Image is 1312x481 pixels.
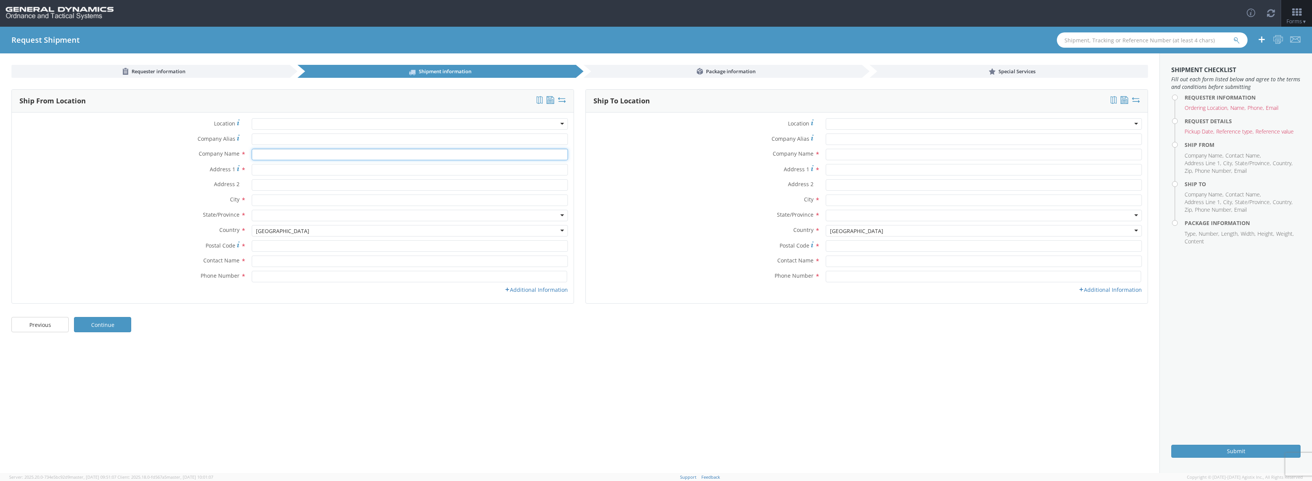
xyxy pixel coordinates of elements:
span: Country [219,226,240,233]
span: Package information [706,68,756,75]
a: Special Services [870,65,1148,78]
li: Length [1221,230,1239,238]
span: master, [DATE] 09:51:07 [70,474,116,480]
span: Address 1 [210,166,235,173]
h4: Ship From [1185,142,1301,148]
li: Reference value [1256,128,1294,135]
li: City [1223,159,1233,167]
h4: Request Shipment [11,36,80,44]
a: Support [680,474,696,480]
span: Server: 2025.20.0-734e5bc92d9 [9,474,116,480]
span: Forms [1286,18,1307,25]
span: ▼ [1302,18,1307,25]
span: Address 1 [784,166,809,173]
li: Type [1185,230,1197,238]
a: Requester information [11,65,290,78]
h4: Request Details [1185,118,1301,124]
li: Width [1241,230,1256,238]
span: Phone Number [775,272,814,279]
span: Shipment information [419,68,471,75]
span: Client: 2025.18.0-fd567a5 [117,474,213,480]
span: Company Name [199,150,240,157]
div: [GEOGRAPHIC_DATA] [830,227,883,235]
li: State/Province [1235,198,1271,206]
h3: Ship To Location [593,97,650,105]
li: State/Province [1235,159,1271,167]
li: Address Line 1 [1185,159,1221,167]
a: Shipment information [297,65,576,78]
li: Pickup Date [1185,128,1214,135]
li: Zip [1185,206,1193,214]
a: Additional Information [505,286,568,293]
span: Company Alias [198,135,235,142]
button: Submit [1171,445,1301,458]
li: Weight [1276,230,1294,238]
li: Number [1199,230,1219,238]
span: Fill out each form listed below and agree to the terms and conditions before submitting [1171,76,1301,91]
div: [GEOGRAPHIC_DATA] [256,227,309,235]
span: Company Name [773,150,814,157]
span: Location [788,120,809,127]
span: Address 2 [214,180,240,188]
span: State/Province [203,211,240,218]
h3: Shipment Checklist [1171,67,1301,74]
span: master, [DATE] 10:01:07 [167,474,213,480]
li: Country [1273,159,1293,167]
h3: Ship From Location [19,97,86,105]
li: Phone Number [1195,206,1232,214]
a: Feedback [701,474,720,480]
li: Email [1234,206,1247,214]
span: Copyright © [DATE]-[DATE] Agistix Inc., All Rights Reserved [1187,474,1303,480]
li: Zip [1185,167,1193,175]
input: Shipment, Tracking or Reference Number (at least 4 chars) [1057,32,1248,48]
h4: Package Information [1185,220,1301,226]
span: Phone Number [201,272,240,279]
li: Address Line 1 [1185,198,1221,206]
span: Postal Code [780,242,809,249]
a: Continue [74,317,131,332]
span: Requester information [132,68,185,75]
span: Country [793,226,814,233]
li: Email [1266,104,1278,112]
li: Phone Number [1195,167,1232,175]
h4: Requester Information [1185,95,1301,100]
li: Email [1234,167,1247,175]
li: Country [1273,198,1293,206]
span: Contact Name [777,257,814,264]
li: Company Name [1185,191,1224,198]
li: Contact Name [1225,152,1261,159]
span: Location [214,120,235,127]
li: Phone [1248,104,1264,112]
li: Height [1257,230,1274,238]
span: Company Alias [772,135,809,142]
span: State/Province [777,211,814,218]
li: Reference type [1216,128,1254,135]
span: City [804,196,814,203]
span: Address 2 [788,180,814,188]
a: Previous [11,317,69,332]
span: Postal Code [206,242,235,249]
li: Content [1185,238,1204,245]
span: City [230,196,240,203]
a: Additional Information [1079,286,1142,293]
span: Contact Name [203,257,240,264]
li: Company Name [1185,152,1224,159]
img: gd-ots-0c3321f2eb4c994f95cb.png [6,7,114,20]
li: Name [1230,104,1246,112]
li: Contact Name [1225,191,1261,198]
span: Special Services [998,68,1035,75]
h4: Ship To [1185,181,1301,187]
li: Ordering Location [1185,104,1228,112]
li: City [1223,198,1233,206]
a: Package information [584,65,862,78]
